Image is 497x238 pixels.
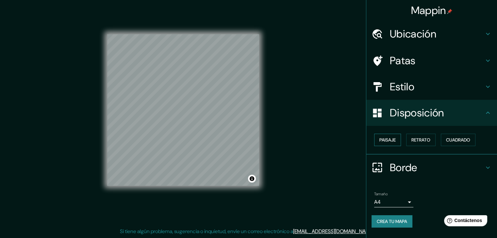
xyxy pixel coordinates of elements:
div: Estilo [366,74,497,100]
img: pin-icon.png [447,9,452,14]
button: Retrato [406,134,436,146]
font: Borde [390,161,417,174]
font: Cuadrado [446,137,470,143]
div: Borde [366,155,497,181]
font: Si tiene algún problema, sugerencia o inquietud, envíe un correo electrónico a [120,228,293,235]
iframe: Lanzador de widgets de ayuda [439,213,490,231]
font: A4 [374,199,381,205]
font: Retrato [411,137,430,143]
div: A4 [374,197,413,207]
font: Estilo [390,80,414,94]
font: Tamaño [374,191,388,197]
button: Crea tu mapa [372,215,412,228]
font: Disposición [390,106,444,120]
font: Patas [390,54,416,67]
button: Activar o desactivar atribución [248,175,256,183]
button: Cuadrado [441,134,475,146]
font: Crea tu mapa [377,218,407,224]
a: [EMAIL_ADDRESS][DOMAIN_NAME] [293,228,374,235]
div: Patas [366,48,497,74]
button: Paisaje [374,134,401,146]
div: Disposición [366,100,497,126]
canvas: Mapa [107,34,259,186]
font: Ubicación [390,27,436,41]
div: Ubicación [366,21,497,47]
font: Mappin [411,4,446,17]
font: Paisaje [379,137,396,143]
